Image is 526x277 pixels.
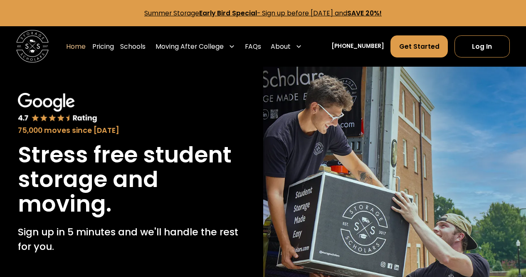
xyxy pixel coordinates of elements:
[331,42,384,51] a: [PHONE_NUMBER]
[18,225,245,254] p: Sign up in 5 minutes and we'll handle the rest for you.
[267,35,305,58] div: About
[199,9,257,17] strong: Early Bird Special
[66,35,86,58] a: Home
[271,42,291,51] div: About
[390,35,448,57] a: Get Started
[144,9,382,17] a: Summer StorageEarly Bird Special- Sign up before [DATE] andSAVE 20%!
[152,35,238,58] div: Moving After College
[120,35,146,58] a: Schools
[18,93,98,123] img: Google 4.7 star rating
[16,30,49,62] a: home
[156,42,224,51] div: Moving After College
[92,35,114,58] a: Pricing
[18,142,245,216] h1: Stress free student storage and moving.
[18,125,245,136] div: 75,000 moves since [DATE]
[347,9,382,17] strong: SAVE 20%!
[245,35,261,58] a: FAQs
[16,30,49,62] img: Storage Scholars main logo
[454,35,510,57] a: Log In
